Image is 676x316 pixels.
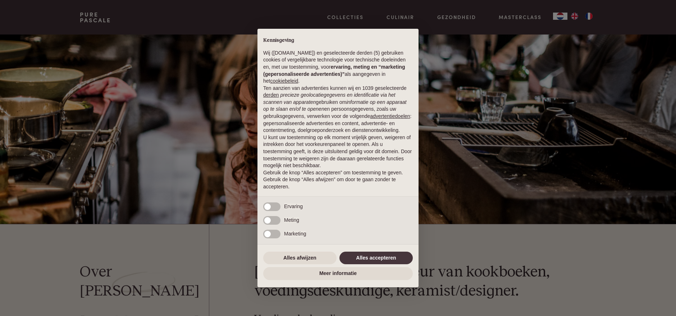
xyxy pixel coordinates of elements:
[284,203,303,209] span: Ervaring
[263,99,407,112] em: informatie op een apparaat op te slaan en/of te openen
[284,217,299,223] span: Meting
[263,37,413,44] h2: Kennisgeving
[263,92,279,99] button: derden
[339,252,413,265] button: Alles accepteren
[263,64,405,77] strong: ervaring, meting en “marketing (gepersonaliseerde advertenties)”
[263,267,413,280] button: Meer informatie
[263,85,413,134] p: Ten aanzien van advertenties kunnen wij en 1039 geselecteerde gebruiken om en persoonsgegevens, z...
[370,113,410,120] button: advertentiedoelen
[263,134,413,169] p: U kunt uw toestemming op elk moment vrijelijk geven, weigeren of intrekken door het voorkeurenpan...
[263,50,413,85] p: Wij ([DOMAIN_NAME]) en geselecteerde derden (5) gebruiken cookies of vergelijkbare technologie vo...
[270,78,298,84] a: cookiebeleid
[284,231,306,237] span: Marketing
[263,169,413,191] p: Gebruik de knop “Alles accepteren” om toestemming te geven. Gebruik de knop “Alles afwijzen” om d...
[263,92,395,105] em: precieze geolocatiegegevens en identificatie via het scannen van apparaten
[263,252,337,265] button: Alles afwijzen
